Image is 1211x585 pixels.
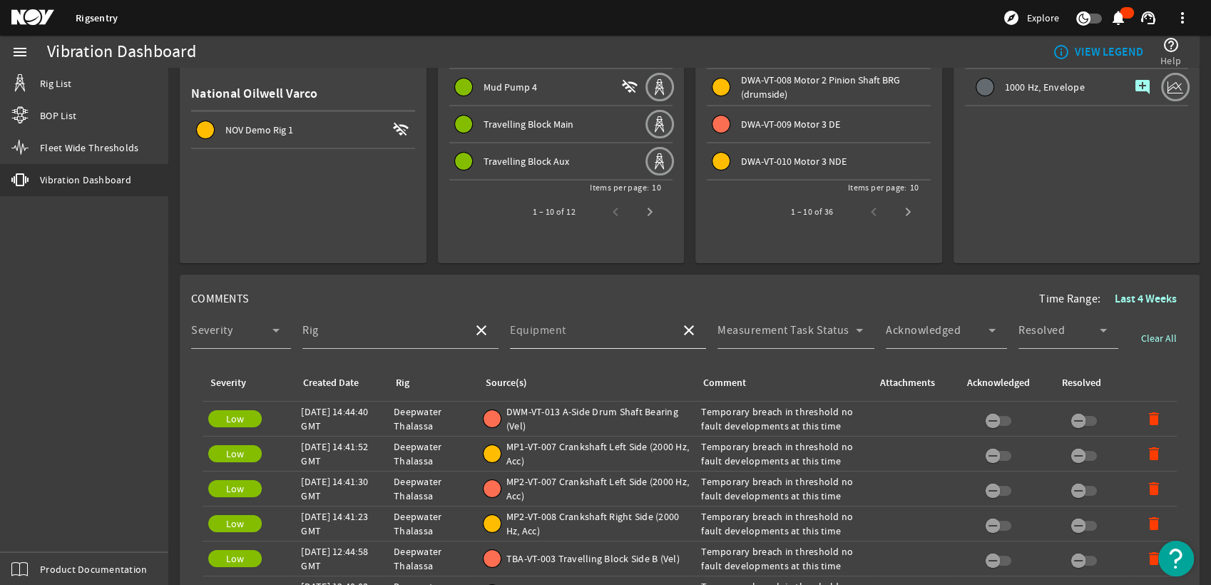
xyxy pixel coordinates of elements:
[1047,39,1149,65] button: VIEW LEGEND
[394,405,472,433] div: Deepwater Thalassa
[967,375,1030,391] div: Acknowledged
[191,76,415,112] div: National Oilwell Varco
[680,322,698,339] mat-icon: close
[533,205,576,219] div: 1 – 10 of 12
[1027,11,1059,25] span: Explore
[1060,375,1120,391] div: Resolved
[11,44,29,61] mat-icon: menu
[226,412,245,425] span: Low
[701,474,867,503] div: Temporary breach in threshold no fault developments at this time
[506,405,690,433] span: DWM-VT-013 A-Side Drum Shaft Bearing (Vel)
[1145,410,1163,427] mat-icon: delete
[40,173,131,187] span: Vibration Dashboard
[301,375,377,391] div: Created Date
[633,195,667,229] button: Next page
[510,323,566,337] mat-label: Equipment
[1145,550,1163,567] mat-icon: delete
[394,509,472,538] div: Deepwater Thalassa
[506,509,690,538] span: MP2-VT-008 Crankshaft Right Side (2000 Hz, Acc)
[717,323,849,337] mat-label: Measurement Task Status
[76,11,118,25] a: Rigsentry
[394,544,472,573] div: Deepwater Thalassa
[484,155,569,168] span: Travelling Block Aux
[392,121,409,138] mat-icon: wifi_off
[741,118,840,131] span: DWA-VT-009 Motor 3 DE
[701,509,867,538] div: Temporary breach in threshold no fault developments at this time
[226,552,245,565] span: Low
[301,405,382,433] div: [DATE] 14:44:40 GMT
[301,544,382,573] div: [DATE] 12:44:58 GMT
[1062,375,1101,391] div: Resolved
[1053,44,1064,61] mat-icon: info_outline
[1110,9,1127,26] mat-icon: notifications
[396,375,409,391] div: Rig
[40,108,76,123] span: BOP List
[40,141,138,155] span: Fleet Wide Thresholds
[302,327,461,345] input: Select a Rig
[394,474,472,503] div: Deepwater Thalassa
[506,551,680,566] span: TBA-VT-003 Travelling Block Side B (Vel)
[394,375,466,391] div: Rig
[301,439,382,468] div: [DATE] 14:41:52 GMT
[484,375,685,391] div: Source(s)
[965,375,1043,391] div: Acknowledged
[510,327,669,345] input: Select Equipment
[652,180,661,195] div: 10
[701,405,867,433] div: Temporary breach in threshold no fault developments at this time
[891,195,925,229] button: Next page
[226,517,245,530] span: Low
[449,69,645,105] button: Mud Pump 4
[40,76,71,91] span: Rig List
[191,112,415,148] button: NOV Demo Rig 1
[301,509,382,538] div: [DATE] 14:41:23 GMT
[741,73,900,101] span: DWA-VT-008 Motor 2 Pinion Shaft BRG (drumside)
[1145,445,1163,462] mat-icon: delete
[449,106,645,142] button: Travelling Block Main
[473,322,490,339] mat-icon: close
[1134,78,1151,96] mat-icon: add_comment
[394,439,472,468] div: Deepwater Thalassa
[880,375,935,391] div: Attachments
[40,562,147,576] span: Product Documentation
[701,439,867,468] div: Temporary breach in threshold no fault developments at this time
[886,323,961,337] mat-label: Acknowledged
[506,474,690,503] span: MP2-VT-007 Crankshaft Left Side (2000 Hz, Acc)
[1141,331,1177,345] span: Clear All
[226,447,245,460] span: Low
[1039,286,1188,312] div: Time Range:
[1160,54,1181,68] span: Help
[484,81,537,93] span: Mud Pump 4
[910,180,919,195] div: 10
[208,375,284,391] div: Severity
[707,143,931,179] button: DWA-VT-010 Motor 3 NDE
[1145,480,1163,497] mat-icon: delete
[301,474,382,503] div: [DATE] 14:41:30 GMT
[449,143,645,179] button: Travelling Block Aux
[1075,45,1143,59] b: VIEW LEGEND
[484,118,573,131] span: Travelling Block Main
[1145,515,1163,532] mat-icon: delete
[486,375,527,391] div: Source(s)
[707,69,931,105] button: DWA-VT-008 Motor 2 Pinion Shaft BRG (drumside)
[1158,541,1194,576] button: Open Resource Center
[1103,286,1188,312] button: Last 4 Weeks
[701,544,867,573] div: Temporary breach in threshold no fault developments at this time
[191,323,233,337] mat-label: Severity
[11,171,29,188] mat-icon: vibration
[1018,323,1065,337] mat-label: Resolved
[303,375,359,391] div: Created Date
[621,78,638,96] mat-icon: wifi_off
[703,375,746,391] div: Comment
[191,292,249,306] span: COMMENTS
[1003,9,1020,26] mat-icon: explore
[1005,82,1085,92] span: 1000 Hz, Envelope
[1165,1,1200,35] button: more_vert
[47,45,196,59] div: Vibration Dashboard
[707,106,931,142] button: DWA-VT-009 Motor 3 DE
[741,155,847,168] span: DWA-VT-010 Motor 3 NDE
[225,123,293,136] span: NOV Demo Rig 1
[701,375,861,391] div: Comment
[302,323,319,337] mat-label: Rig
[1140,9,1157,26] mat-icon: support_agent
[1130,325,1188,351] button: Clear All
